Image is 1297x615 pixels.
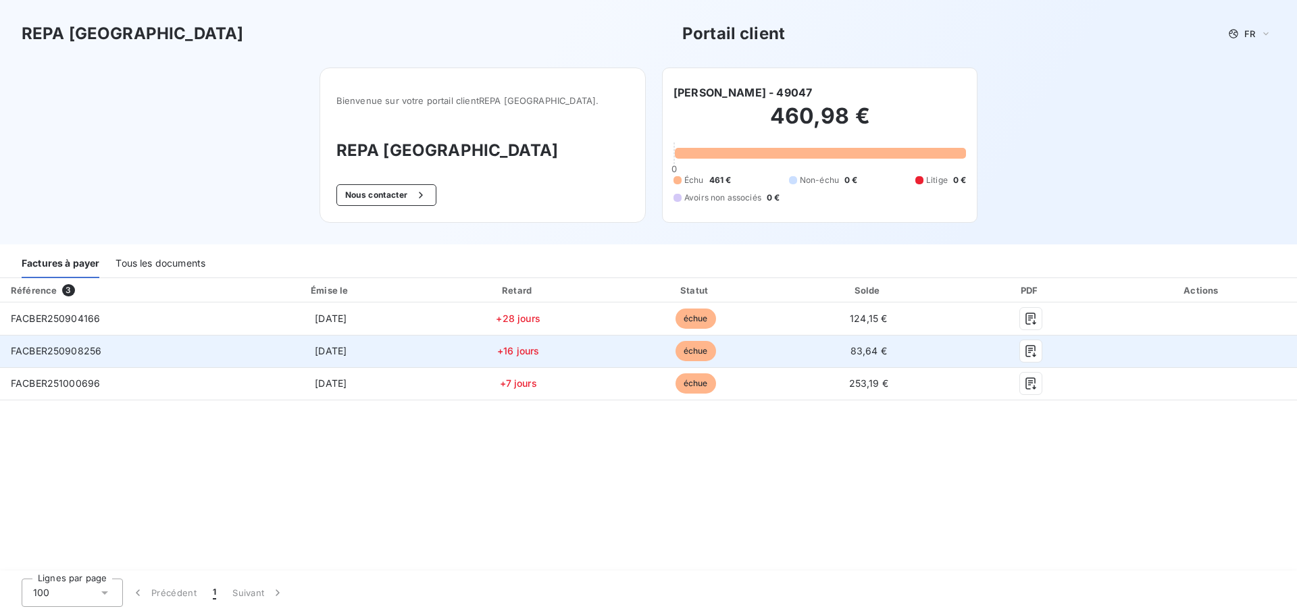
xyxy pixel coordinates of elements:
[926,174,948,186] span: Litige
[676,373,716,394] span: échue
[1244,28,1255,39] span: FR
[767,192,780,204] span: 0 €
[709,174,732,186] span: 461 €
[497,345,539,356] span: +16 jours
[676,309,716,329] span: échue
[684,174,704,186] span: Échu
[336,95,629,106] span: Bienvenue sur votre portail client REPA [GEOGRAPHIC_DATA] .
[205,579,224,607] button: 1
[496,313,540,324] span: +28 jours
[850,313,887,324] span: 124,15 €
[315,377,347,389] span: [DATE]
[11,285,57,296] div: Référence
[22,22,243,46] h3: REPA [GEOGRAPHIC_DATA]
[213,586,216,599] span: 1
[1110,284,1294,297] div: Actions
[11,313,100,324] span: FACBER250904166
[11,345,101,356] span: FACBER250908256
[850,345,887,356] span: 83,64 €
[957,284,1104,297] div: PDF
[953,174,966,186] span: 0 €
[224,579,293,607] button: Suivant
[236,284,426,297] div: Émise le
[315,345,347,356] span: [DATE]
[500,377,537,389] span: +7 jours
[786,284,951,297] div: Solde
[673,84,812,101] h6: [PERSON_NAME] - 49047
[336,184,436,206] button: Nous contacter
[676,341,716,361] span: échue
[123,579,205,607] button: Précédent
[336,138,629,163] h3: REPA [GEOGRAPHIC_DATA]
[116,250,205,278] div: Tous les documents
[431,284,605,297] div: Retard
[62,284,74,296] span: 3
[849,377,888,389] span: 253,19 €
[844,174,857,186] span: 0 €
[800,174,839,186] span: Non-échu
[22,250,99,278] div: Factures à payer
[671,163,677,174] span: 0
[33,586,49,599] span: 100
[11,377,100,389] span: FACBER251000696
[315,313,347,324] span: [DATE]
[611,284,780,297] div: Statut
[684,192,761,204] span: Avoirs non associés
[682,22,785,46] h3: Portail client
[673,103,966,143] h2: 460,98 €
